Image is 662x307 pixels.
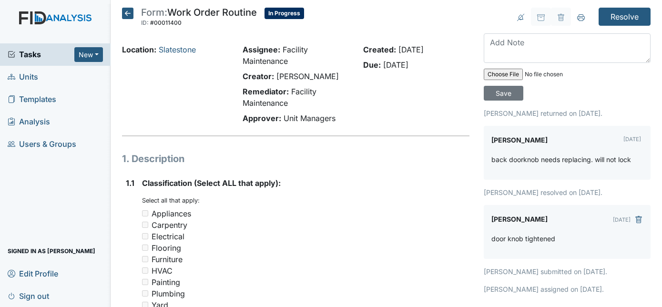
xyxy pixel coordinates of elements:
span: [PERSON_NAME] [276,72,339,81]
span: Unit Managers [284,113,336,123]
strong: Approver: [243,113,281,123]
strong: Assignee: [243,45,280,54]
span: Templates [8,92,56,107]
p: [PERSON_NAME] resolved on [DATE]. [484,187,651,197]
div: Work Order Routine [141,8,257,29]
p: [PERSON_NAME] submitted on [DATE]. [484,266,651,276]
span: Classification (Select ALL that apply): [142,178,281,188]
div: Furniture [152,254,183,265]
span: Users & Groups [8,137,76,152]
div: Painting [152,276,180,288]
a: Slatestone [159,45,196,54]
button: New [74,47,103,62]
span: In Progress [265,8,304,19]
span: #00011400 [150,19,182,26]
span: Edit Profile [8,266,58,281]
input: Plumbing [142,290,148,297]
label: [PERSON_NAME] [491,133,548,147]
input: Electrical [142,233,148,239]
div: Flooring [152,242,181,254]
span: Form: [141,7,167,18]
span: Analysis [8,114,50,129]
span: [DATE] [398,45,424,54]
input: Save [484,86,523,101]
div: Carpentry [152,219,187,231]
input: Furniture [142,256,148,262]
small: [DATE] [613,216,631,223]
p: back doorknob needs replacing. will not lock [491,154,631,164]
span: Signed in as [PERSON_NAME] [8,244,95,258]
div: Appliances [152,208,191,219]
span: [DATE] [383,60,408,70]
small: [DATE] [623,136,641,143]
label: 1.1 [126,177,134,189]
strong: Created: [363,45,396,54]
p: door knob tightened [491,234,555,244]
strong: Remediator: [243,87,289,96]
p: [PERSON_NAME] returned on [DATE]. [484,108,651,118]
span: Units [8,70,38,84]
label: [PERSON_NAME] [491,213,548,226]
span: Sign out [8,288,49,303]
strong: Due: [363,60,381,70]
span: ID: [141,19,149,26]
div: HVAC [152,265,173,276]
div: Electrical [152,231,184,242]
strong: Location: [122,45,156,54]
strong: Creator: [243,72,274,81]
p: [PERSON_NAME] assigned on [DATE]. [484,284,651,294]
input: Flooring [142,245,148,251]
input: HVAC [142,267,148,274]
input: Resolve [599,8,651,26]
input: Carpentry [142,222,148,228]
small: Select all that apply: [142,197,200,204]
div: Plumbing [152,288,185,299]
input: Appliances [142,210,148,216]
a: Tasks [8,49,74,60]
h1: 1. Description [122,152,470,166]
input: Painting [142,279,148,285]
